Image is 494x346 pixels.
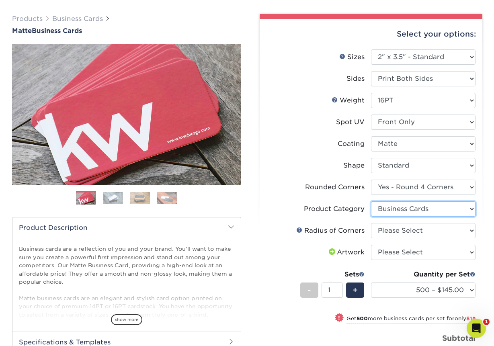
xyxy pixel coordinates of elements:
span: $18 [466,315,476,321]
img: Business Cards 03 [130,192,150,204]
small: Get more business cards per set for [346,315,476,323]
iframe: Intercom live chat [467,319,486,338]
div: Coating [338,139,365,149]
div: Select your options: [266,19,476,49]
span: show more [111,314,142,325]
h1: Business Cards [12,27,241,35]
img: Business Cards 04 [157,192,177,204]
div: Radius of Corners [296,226,365,235]
span: - [307,284,311,296]
div: Weight [332,96,365,105]
img: Business Cards 02 [103,192,123,204]
span: + [353,284,358,296]
span: 1 [483,319,490,325]
span: only [455,315,476,321]
span: Matte [12,27,32,35]
span: ! [338,314,340,322]
div: Spot UV [336,117,365,127]
strong: Subtotal [442,334,476,342]
div: Sizes [339,52,365,62]
a: Products [12,15,43,23]
a: Business Cards [52,15,103,23]
strong: 500 [357,315,368,321]
a: MatteBusiness Cards [12,27,241,35]
div: Product Category [304,204,365,214]
div: Artwork [327,248,365,257]
div: Sets [300,270,365,279]
h2: Product Description [12,217,241,238]
div: Rounded Corners [305,182,365,192]
div: Quantity per Set [371,270,476,279]
img: Business Cards 01 [76,188,96,209]
div: Shape [343,161,365,170]
div: Sides [346,74,365,84]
